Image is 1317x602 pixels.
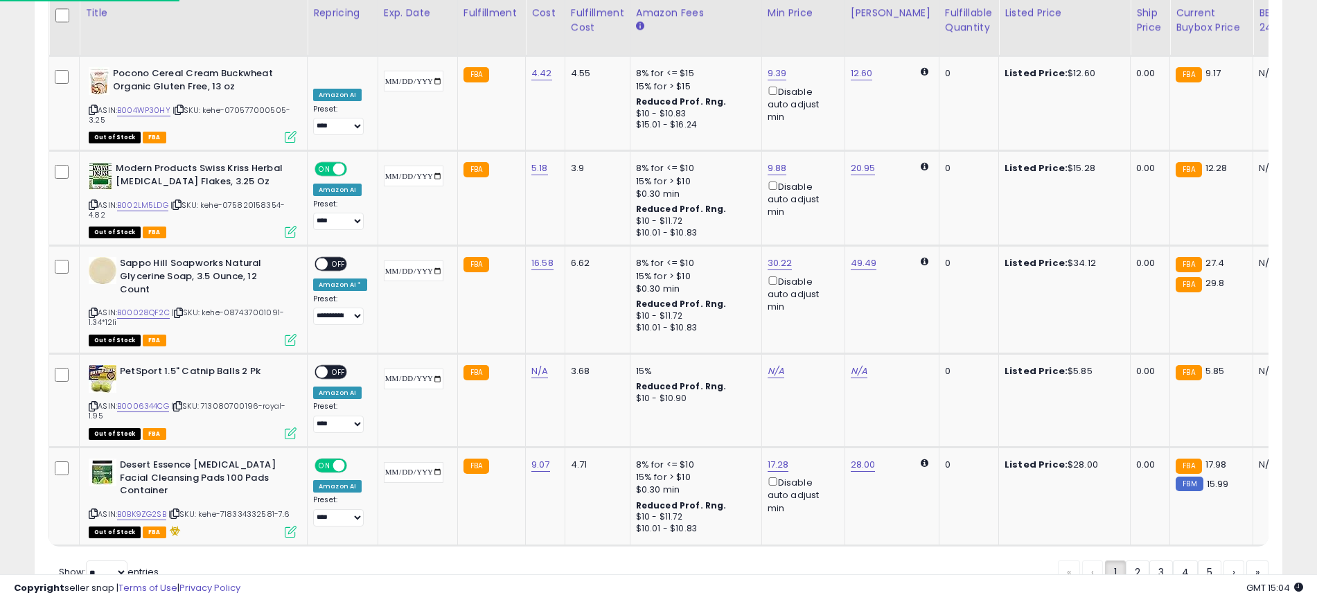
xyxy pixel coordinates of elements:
[328,366,350,378] span: OFF
[636,380,727,392] b: Reduced Prof. Rng.
[636,80,751,93] div: 15% for > $15
[1259,365,1305,378] div: N/A
[89,365,297,438] div: ASIN:
[313,278,367,291] div: Amazon AI *
[636,108,751,120] div: $10 - $10.83
[1259,6,1309,35] div: BB Share 24h.
[636,511,751,523] div: $10 - $11.72
[89,162,297,236] div: ASIN:
[89,365,116,393] img: 418KFrEhaKL._SL40_.jpg
[1176,162,1201,177] small: FBA
[636,215,751,227] div: $10 - $11.72
[768,161,787,175] a: 9.88
[116,162,284,191] b: Modern Products Swiss Kriss Herbal [MEDICAL_DATA] Flakes, 3.25 Oz
[1005,256,1068,269] b: Listed Price:
[89,67,297,141] div: ASIN:
[89,459,116,486] img: 41ooGf6TChL._SL40_.jpg
[531,256,554,270] a: 16.58
[166,526,181,535] i: hazardous material
[120,459,288,501] b: Desert Essence [MEDICAL_DATA] Facial Cleansing Pads 100 Pads Container
[636,459,751,471] div: 8% for <= $10
[1136,365,1159,378] div: 0.00
[1136,162,1159,175] div: 0.00
[1205,161,1228,175] span: 12.28
[636,188,751,200] div: $0.30 min
[118,581,177,594] a: Terms of Use
[1149,560,1173,584] a: 3
[636,523,751,535] div: $10.01 - $10.83
[768,179,834,219] div: Disable auto adjust min
[1232,565,1235,579] span: ›
[531,67,552,80] a: 4.42
[571,459,619,471] div: 4.71
[636,283,751,295] div: $0.30 min
[117,400,169,412] a: B0006344CG
[316,163,333,175] span: ON
[1005,459,1120,471] div: $28.00
[636,393,751,405] div: $10 - $10.90
[313,105,367,136] div: Preset:
[636,484,751,496] div: $0.30 min
[851,256,877,270] a: 49.49
[89,132,141,143] span: All listings that are currently out of stock and unavailable for purchase on Amazon
[1005,67,1120,80] div: $12.60
[89,162,112,190] img: 51rq8FOcSPL._SL40_.jpg
[89,67,109,95] img: 414NbVsIh-L._SL40_.jpg
[1005,162,1120,175] div: $15.28
[89,105,290,125] span: | SKU: kehe-070577000505-3.25
[313,89,362,101] div: Amazon AI
[768,475,834,515] div: Disable auto adjust min
[313,200,367,231] div: Preset:
[1205,458,1227,471] span: 17.98
[1176,257,1201,272] small: FBA
[120,257,288,299] b: Sappo Hill Soapworks Natural Glycerine Soap, 3.5 Ounce, 12 Count
[89,257,116,284] img: 31bOziQwsgL._SL40_.jpg
[1205,364,1225,378] span: 5.85
[463,6,520,20] div: Fulfillment
[945,459,988,471] div: 0
[851,364,867,378] a: N/A
[636,310,751,322] div: $10 - $11.72
[531,458,550,472] a: 9.07
[636,67,751,80] div: 8% for <= $15
[636,298,727,310] b: Reduced Prof. Rng.
[636,20,644,33] small: Amazon Fees.
[463,257,489,272] small: FBA
[1246,581,1303,594] span: 2025-09-10 15:04 GMT
[1005,458,1068,471] b: Listed Price:
[313,480,362,493] div: Amazon AI
[143,227,166,238] span: FBA
[313,402,367,433] div: Preset:
[89,526,141,538] span: All listings that are currently out of stock and unavailable for purchase on Amazon
[636,257,751,269] div: 8% for <= $10
[143,428,166,440] span: FBA
[117,105,170,116] a: B004WP30HY
[313,184,362,196] div: Amazon AI
[571,257,619,269] div: 6.62
[531,161,548,175] a: 5.18
[571,365,619,378] div: 3.68
[14,582,240,595] div: seller snap | |
[89,227,141,238] span: All listings that are currently out of stock and unavailable for purchase on Amazon
[313,6,372,20] div: Repricing
[89,400,285,421] span: | SKU: 713080700196-royal-1.95
[945,162,988,175] div: 0
[463,459,489,474] small: FBA
[59,565,159,578] span: Show: entries
[1173,560,1198,584] a: 4
[1136,67,1159,80] div: 0.00
[1136,459,1159,471] div: 0.00
[636,365,751,378] div: 15%
[345,163,367,175] span: OFF
[313,387,362,399] div: Amazon AI
[14,581,64,594] strong: Copyright
[1259,459,1305,471] div: N/A
[571,162,619,175] div: 3.9
[1005,364,1068,378] b: Listed Price:
[113,67,281,96] b: Pocono Cereal Cream Buckwheat Organic Gluten Free, 13 oz
[143,335,166,346] span: FBA
[1259,162,1305,175] div: N/A
[1126,560,1149,584] a: 2
[1005,67,1068,80] b: Listed Price:
[851,458,876,472] a: 28.00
